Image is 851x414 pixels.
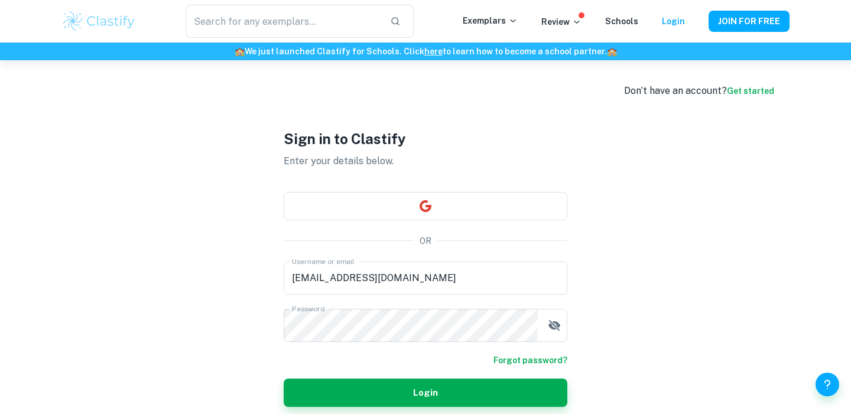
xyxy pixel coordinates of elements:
[2,45,849,58] h6: We just launched Clastify for Schools. Click to learn how to become a school partner.
[292,256,355,266] label: Username or email
[284,128,567,149] h1: Sign in to Clastify
[186,5,381,38] input: Search for any exemplars...
[662,17,685,26] a: Login
[816,373,839,396] button: Help and Feedback
[61,9,137,33] img: Clastify logo
[605,17,638,26] a: Schools
[727,86,774,96] a: Get started
[235,47,245,56] span: 🏫
[709,11,790,32] button: JOIN FOR FREE
[420,234,431,247] p: OR
[463,14,518,27] p: Exemplars
[284,154,567,168] p: Enter your details below.
[607,47,617,56] span: 🏫
[493,354,567,367] a: Forgot password?
[424,47,443,56] a: here
[624,84,774,98] div: Don’t have an account?
[284,379,567,407] button: Login
[541,15,582,28] p: Review
[292,304,324,314] label: Password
